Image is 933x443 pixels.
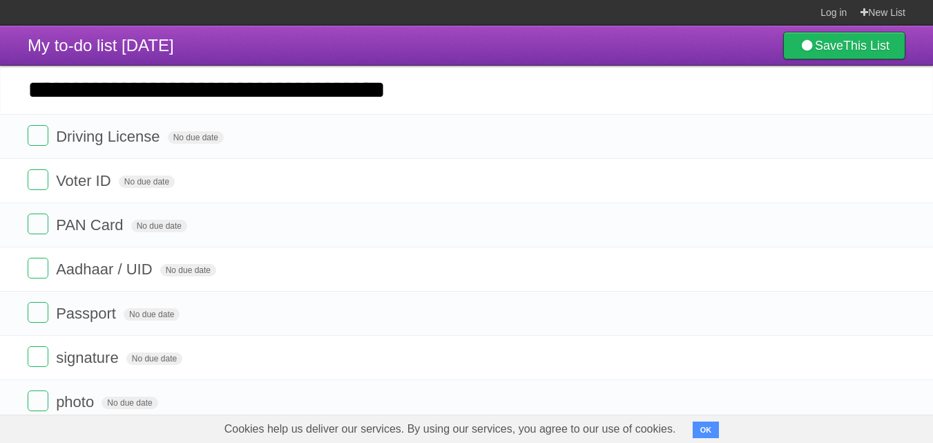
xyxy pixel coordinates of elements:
span: No due date [160,264,216,276]
span: No due date [168,131,224,144]
label: Done [28,346,48,367]
span: Cookies help us deliver our services. By using our services, you agree to our use of cookies. [211,415,690,443]
span: My to-do list [DATE] [28,36,174,55]
label: Done [28,302,48,323]
a: SaveThis List [783,32,905,59]
span: No due date [119,176,175,188]
span: Driving License [56,128,163,145]
span: Voter ID [56,172,114,189]
label: Done [28,125,48,146]
span: signature [56,349,122,366]
span: No due date [124,308,180,321]
span: PAN Card [56,216,126,234]
span: Aadhaar / UID [56,261,155,278]
span: No due date [131,220,187,232]
span: Passport [56,305,119,322]
span: photo [56,393,97,411]
span: No due date [126,352,182,365]
b: This List [843,39,889,53]
label: Done [28,390,48,411]
label: Done [28,169,48,190]
button: OK [693,422,720,438]
label: Done [28,258,48,279]
span: No due date [102,397,157,409]
label: Done [28,214,48,234]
